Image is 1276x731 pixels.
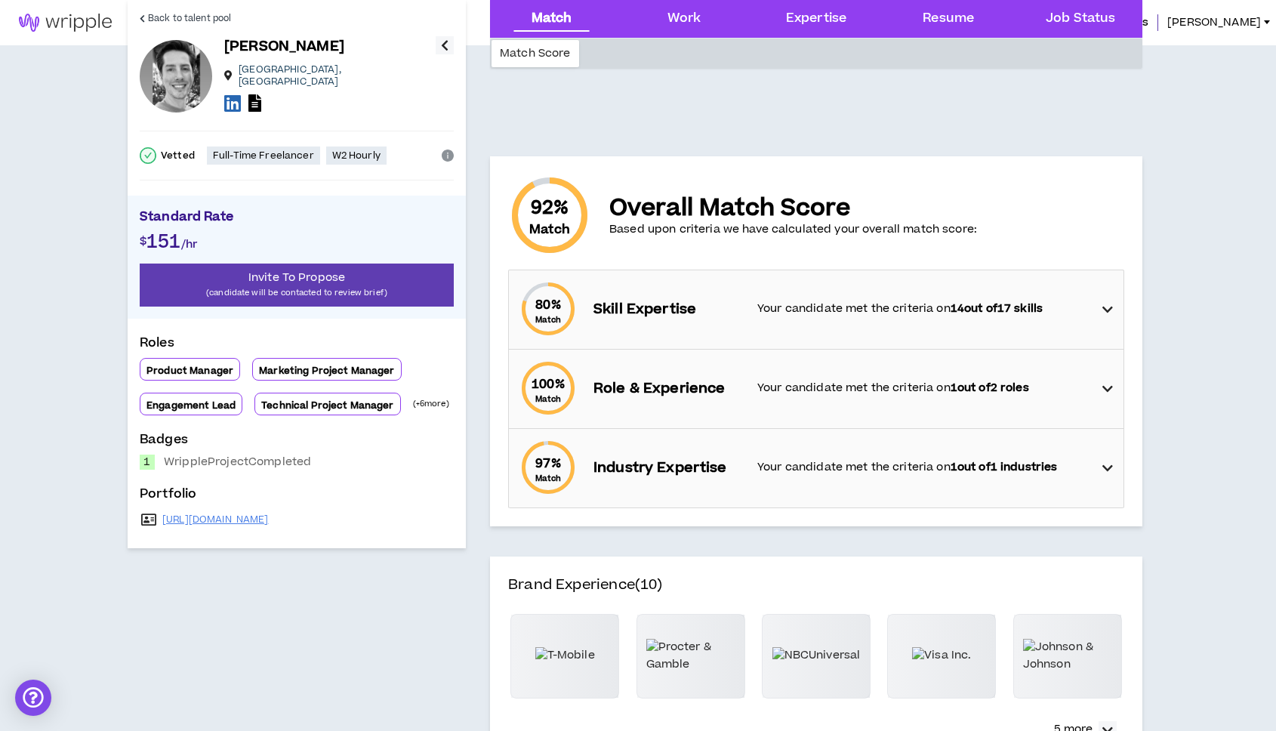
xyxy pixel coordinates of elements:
p: Badges [140,430,454,455]
span: [PERSON_NAME] [1167,14,1261,31]
p: Roles [140,334,454,358]
p: [PERSON_NAME] [224,36,344,57]
span: 100 % [532,375,565,393]
img: T-Mobile [535,647,595,664]
span: /hr [181,236,198,252]
div: Expertise [786,9,846,29]
p: Your candidate met the criteria on [757,459,1087,476]
strong: 14 out of 17 skills [951,301,1043,316]
a: [URL][DOMAIN_NAME] [162,514,269,526]
span: Invite To Propose [248,270,345,285]
p: Full-Time Freelancer [213,150,314,162]
p: Wripple Project Completed [164,455,311,470]
p: Based upon criteria we have calculated your overall match score: [609,222,977,237]
strong: 1 out of 2 roles [951,380,1029,396]
p: Marketing Project Manager [259,365,395,377]
p: Vetted [161,150,195,162]
span: 80 % [535,296,560,314]
span: 97 % [535,455,560,473]
span: info-circle [442,150,454,162]
span: check-circle [140,147,156,164]
img: NBCUniversal [772,647,861,664]
p: [GEOGRAPHIC_DATA] , [GEOGRAPHIC_DATA] [239,63,436,88]
p: (+ 6 more) [413,398,449,410]
img: Procter & Gamble [646,639,735,673]
div: 1 [140,455,155,470]
small: Match [535,393,562,405]
p: Your candidate met the criteria on [757,301,1087,317]
span: 92 % [531,196,569,221]
p: (candidate will be contacted to review brief) [140,285,454,300]
button: Invite To Propose(candidate will be contacted to review brief) [140,264,454,307]
p: Technical Project Manager [261,399,394,412]
p: Product Manager [146,365,233,377]
small: Match [529,221,570,239]
span: $ [140,233,146,249]
h4: Brand Experience (10) [508,575,1124,614]
p: Industry Expertise [593,458,742,479]
small: Match [535,473,562,484]
p: Portfolio [140,485,454,509]
div: Job Status [1046,9,1115,29]
p: W2 Hourly [332,150,381,162]
img: Visa Inc. [912,647,971,664]
div: Open Intercom Messenger [15,680,51,716]
div: 80%MatchSkill ExpertiseYour candidate met the criteria on14out of17 skills [509,270,1123,349]
p: Overall Match Score [609,195,977,222]
div: Michael M. [140,40,212,113]
p: Your candidate met the criteria on [757,380,1087,396]
p: Engagement Lead [146,399,236,412]
div: Work [667,9,701,29]
img: Johnson & Johnson [1023,639,1112,673]
p: Role & Experience [593,378,742,399]
small: Match [535,314,562,325]
div: Match [532,9,572,29]
div: Match Score [492,40,579,67]
p: Skill Expertise [593,299,742,320]
span: Back to talent pool [148,11,231,26]
div: 97%MatchIndustry ExpertiseYour candidate met the criteria on1out of1 industries [509,429,1123,507]
p: Standard Rate [140,208,454,230]
strong: 1 out of 1 industries [951,459,1058,475]
div: Resume [923,9,974,29]
div: 100%MatchRole & ExperienceYour candidate met the criteria on1out of2 roles [509,350,1123,428]
span: 151 [146,229,180,255]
